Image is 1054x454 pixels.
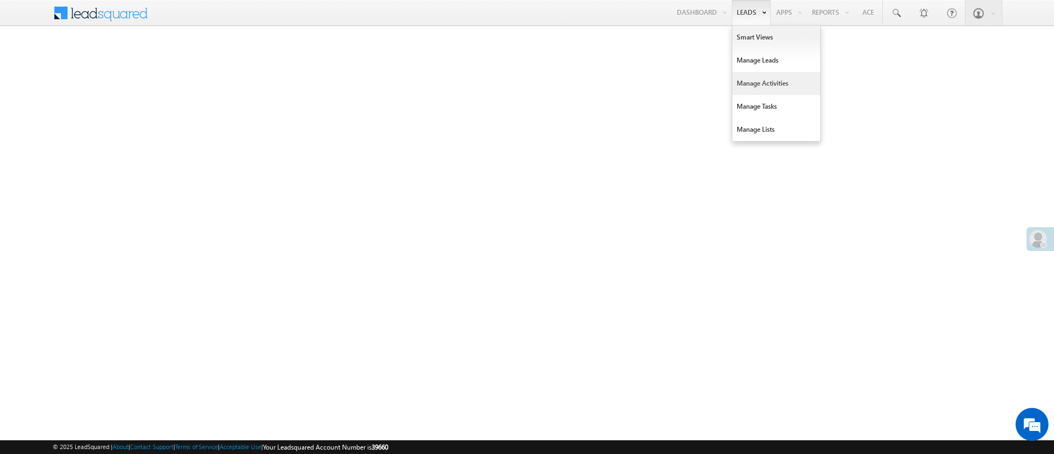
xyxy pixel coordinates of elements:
[372,443,388,451] span: 39660
[732,72,820,95] a: Manage Activities
[175,443,218,450] a: Terms of Service
[14,102,200,329] textarea: Type your message and hit 'Enter'
[53,442,388,452] span: © 2025 LeadSquared | | | | |
[732,118,820,141] a: Manage Lists
[19,58,46,72] img: d_60004797649_company_0_60004797649
[130,443,173,450] a: Contact Support
[732,95,820,118] a: Manage Tasks
[220,443,261,450] a: Acceptable Use
[149,338,199,353] em: Start Chat
[113,443,128,450] a: About
[732,49,820,72] a: Manage Leads
[57,58,184,72] div: Chat with us now
[263,443,388,451] span: Your Leadsquared Account Number is
[180,5,206,32] div: Minimize live chat window
[732,26,820,49] a: Smart Views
